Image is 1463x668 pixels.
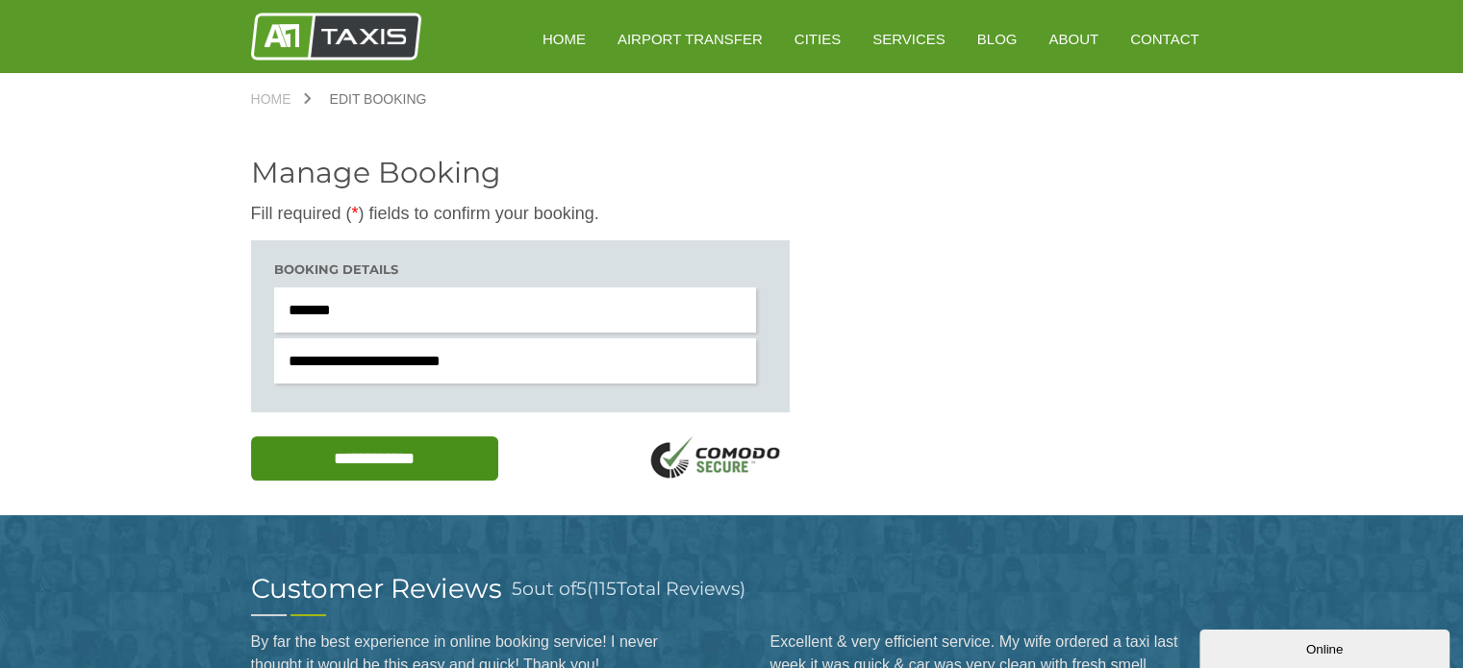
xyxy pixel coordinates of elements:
a: HOME [529,15,599,62]
h3: out of ( Total Reviews) [512,575,745,603]
p: Fill required ( ) fields to confirm your booking. [251,202,790,226]
a: Contact [1117,15,1212,62]
a: Services [859,15,959,62]
span: 5 [512,578,522,600]
span: 115 [593,578,617,600]
a: Cities [781,15,854,62]
img: A1 Taxis [251,12,421,61]
h2: Customer Reviews [251,575,502,602]
span: 5 [576,578,587,600]
h2: Manage Booking [251,159,790,187]
a: Edit Booking [311,92,446,106]
a: Blog [964,15,1031,62]
iframe: chat widget [1199,626,1453,668]
img: SSL Logo [643,436,790,483]
h3: Booking details [274,263,767,276]
a: Airport Transfer [604,15,776,62]
a: About [1035,15,1112,62]
a: Home [251,92,311,106]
